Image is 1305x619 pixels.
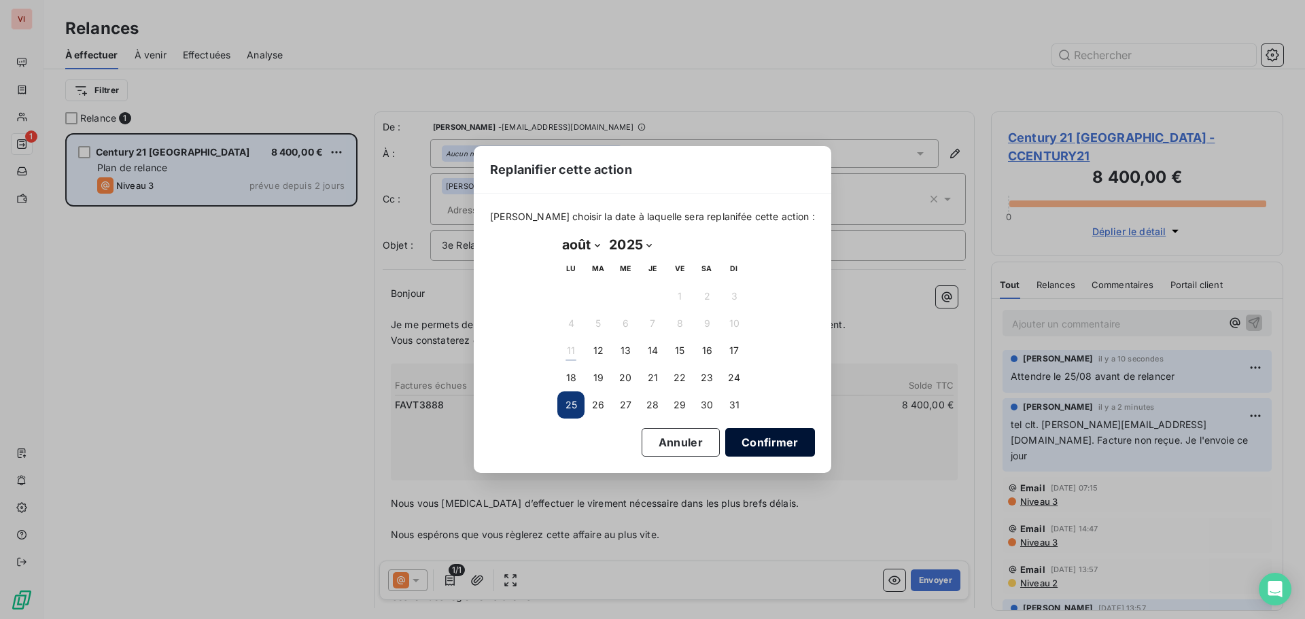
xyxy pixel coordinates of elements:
[725,428,815,457] button: Confirmer
[585,337,612,364] button: 12
[1259,573,1291,605] div: Open Intercom Messenger
[666,310,693,337] button: 8
[666,255,693,283] th: vendredi
[720,255,748,283] th: dimanche
[612,364,639,391] button: 20
[557,255,585,283] th: lundi
[557,310,585,337] button: 4
[585,391,612,419] button: 26
[557,391,585,419] button: 25
[639,337,666,364] button: 14
[490,210,815,224] span: [PERSON_NAME] choisir la date à laquelle sera replanifée cette action :
[557,337,585,364] button: 11
[666,337,693,364] button: 15
[693,391,720,419] button: 30
[693,337,720,364] button: 16
[490,160,632,179] span: Replanifier cette action
[585,310,612,337] button: 5
[612,310,639,337] button: 6
[642,428,720,457] button: Annuler
[693,310,720,337] button: 9
[639,255,666,283] th: jeudi
[612,255,639,283] th: mercredi
[639,391,666,419] button: 28
[666,364,693,391] button: 22
[720,391,748,419] button: 31
[720,337,748,364] button: 17
[585,255,612,283] th: mardi
[666,283,693,310] button: 1
[720,364,748,391] button: 24
[693,255,720,283] th: samedi
[720,310,748,337] button: 10
[557,364,585,391] button: 18
[693,283,720,310] button: 2
[639,364,666,391] button: 21
[612,337,639,364] button: 13
[585,364,612,391] button: 19
[720,283,748,310] button: 3
[639,310,666,337] button: 7
[666,391,693,419] button: 29
[693,364,720,391] button: 23
[612,391,639,419] button: 27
